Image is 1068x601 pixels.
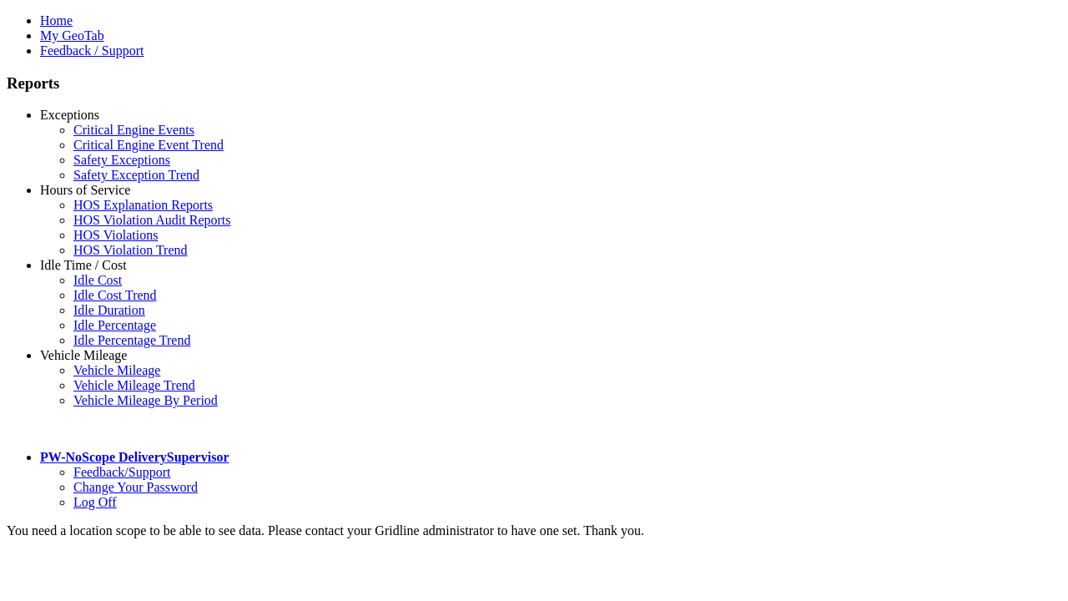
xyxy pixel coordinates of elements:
[73,495,117,509] a: Log Off
[73,363,160,377] a: Vehicle Mileage
[73,123,194,137] a: Critical Engine Events
[73,480,198,494] a: Change Your Password
[40,13,73,28] a: Home
[40,450,229,464] a: PW-NoScope DeliverySupervisor
[40,348,127,362] a: Vehicle Mileage
[73,273,122,287] a: Idle Cost
[73,318,156,332] a: Idle Percentage
[73,228,158,242] a: HOS Violations
[73,378,195,392] a: Vehicle Mileage Trend
[73,393,218,407] a: Vehicle Mileage By Period
[40,28,104,43] a: My GeoTab
[7,74,1061,93] h3: Reports
[73,243,188,257] a: HOS Violation Trend
[73,198,213,212] a: HOS Explanation Reports
[73,153,170,167] a: Safety Exceptions
[40,108,99,122] a: Exceptions
[7,523,1061,538] div: You need a location scope to be able to see data. Please contact your Gridline administrator to h...
[73,465,170,479] a: Feedback/Support
[73,288,157,302] a: Idle Cost Trend
[73,333,190,347] a: Idle Percentage Trend
[73,213,231,227] a: HOS Violation Audit Reports
[73,303,145,317] a: Idle Duration
[73,168,199,182] a: Safety Exception Trend
[40,183,130,197] a: Hours of Service
[40,43,144,58] a: Feedback / Support
[40,258,127,272] a: Idle Time / Cost
[73,138,224,152] a: Critical Engine Event Trend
